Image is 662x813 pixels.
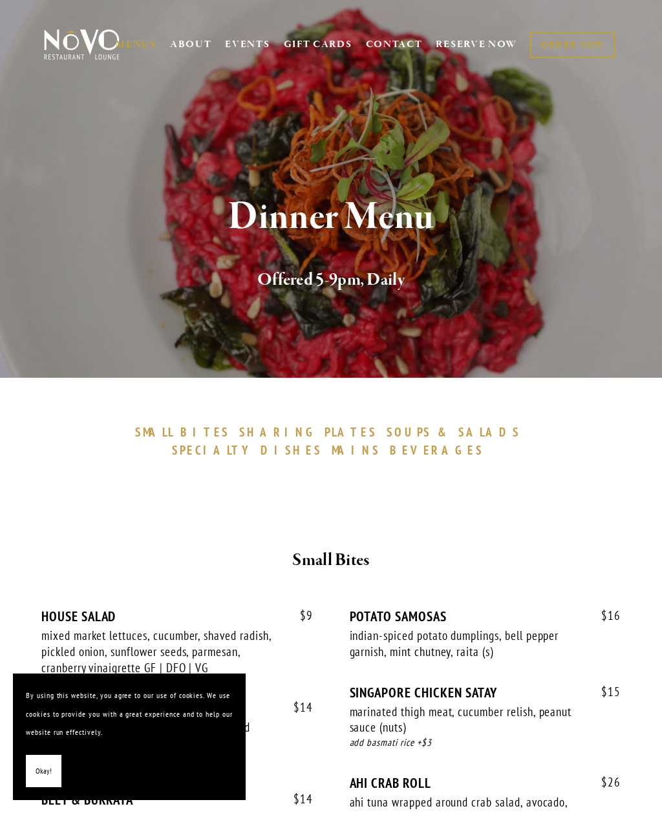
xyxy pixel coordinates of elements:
[350,628,584,659] div: indian-spiced potato dumplings, bell pepper garnish, mint chutney, raita (s)
[135,424,174,440] span: SMALL
[172,442,328,458] a: SPECIALTYDISHES
[588,684,621,699] span: 15
[350,736,621,750] div: add basmati rice +$3
[36,762,52,781] span: Okay!
[180,424,230,440] span: BITES
[135,424,237,440] a: SMALLBITES
[292,549,369,571] strong: Small Bites
[170,38,212,51] a: ABOUT
[59,267,603,294] h2: Offered 5-9pm, Daily
[601,608,608,623] span: $
[116,38,156,51] a: MENUS
[350,608,621,624] div: POTATO SAMOSAS
[239,424,383,440] a: SHARINGPLATES
[350,775,621,791] div: AHI CRAB ROLL
[332,442,380,458] span: MAINS
[26,755,61,788] button: Okay!
[287,608,313,623] span: 9
[26,686,233,742] p: By using this website, you agree to our use of cookies. We use cookies to provide you with a grea...
[390,442,484,458] span: BEVERAGES
[588,775,621,790] span: 26
[350,704,584,736] div: marinated thigh meat, cucumber relish, peanut sauce (nuts)
[530,32,615,58] a: ORDER NOW
[438,424,452,440] span: &
[436,32,517,57] a: RESERVE NOW
[325,424,377,440] span: PLATES
[41,628,276,675] div: mixed market lettuces, cucumber, shaved radish, pickled onion, sunflower seeds, parmesan, cranber...
[601,774,608,790] span: $
[387,424,527,440] a: SOUPS&SALADS
[284,32,352,57] a: GIFT CARDS
[59,196,603,238] h1: Dinner Menu
[300,608,306,623] span: $
[13,674,246,800] section: Cookie banner
[350,684,621,701] div: SINGAPORE CHICKEN SATAY
[332,442,387,458] a: MAINS
[225,38,270,51] a: EVENTS
[41,792,313,808] div: BEET & BURRATA
[172,442,255,458] span: SPECIALTY
[366,32,423,57] a: CONTACT
[261,442,322,458] span: DISHES
[41,28,122,61] img: Novo Restaurant &amp; Lounge
[390,442,491,458] a: BEVERAGES
[294,699,300,715] span: $
[239,424,318,440] span: SHARING
[281,792,313,807] span: 14
[294,791,300,807] span: $
[387,424,432,440] span: SOUPS
[601,684,608,699] span: $
[41,608,313,624] div: HOUSE SALAD
[458,424,520,440] span: SALADS
[281,700,313,715] span: 14
[588,608,621,623] span: 16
